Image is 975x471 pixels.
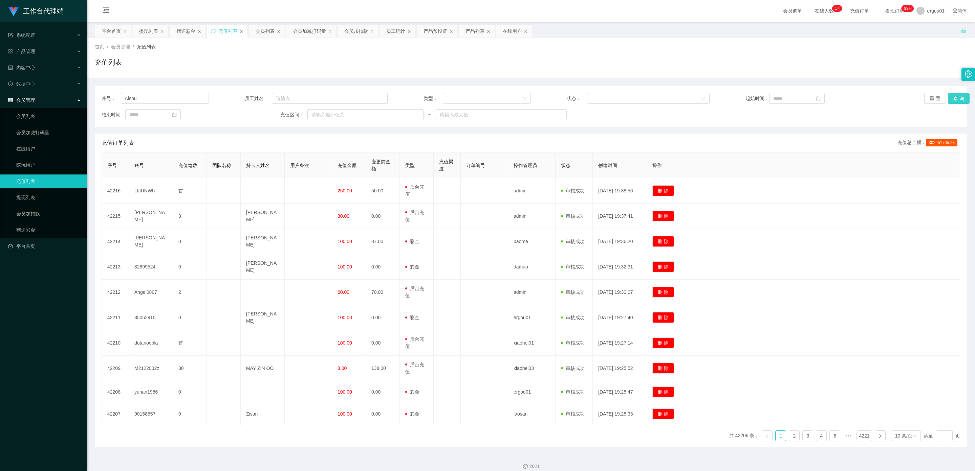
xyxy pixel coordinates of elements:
span: 提现订单 [882,8,908,13]
span: 彩金 [405,239,419,244]
a: 会员列表 [16,110,81,123]
span: 100.00 [338,264,352,269]
span: ~ [424,111,436,118]
td: 2 [173,280,207,305]
td: 70.00 [366,280,400,305]
i: 图标: appstore-o [8,49,13,54]
span: 操作 [652,163,662,168]
i: 图标: close [239,29,243,33]
div: 提现列表 [139,25,158,38]
a: 4221 [857,431,871,441]
button: 删 除 [652,211,674,221]
span: 充值金额 [338,163,356,168]
button: 删 除 [652,337,674,348]
td: xiaohei03 [508,356,556,381]
td: 0.00 [366,305,400,330]
td: laosan [508,403,556,425]
td: 0 [173,403,207,425]
td: 42207 [102,403,129,425]
td: 42209 [102,356,129,381]
sup: 17 [832,5,842,12]
a: 图标: dashboard平台首页 [8,239,81,253]
a: 充值列表 [16,174,81,188]
span: 充值订单列表 [102,139,134,147]
td: yunan1986 [129,381,173,403]
div: 员工统计 [386,25,405,38]
span: 审核成功 [561,340,585,346]
span: 系统配置 [8,32,35,38]
i: 图标: close [328,29,332,33]
span: 首页 [95,44,104,49]
button: 查 询 [948,93,970,104]
td: admin [508,280,556,305]
i: 图标: close [370,29,374,33]
td: 85052910 [129,305,173,330]
td: 0.00 [366,381,400,403]
i: 图标: close [123,29,127,33]
span: 8.00 [338,366,347,371]
span: 会员管理 [111,44,130,49]
span: 序号 [107,163,117,168]
td: [DATE] 19:36:20 [593,229,647,254]
button: 删 除 [652,261,674,272]
td: Angel0807 [129,280,173,305]
span: / [133,44,134,49]
i: 图标: close [277,29,281,33]
span: 持卡人姓名 [246,163,270,168]
i: 图标: right [878,434,882,438]
span: 后台充值 [405,210,424,222]
td: [DATE] 19:27:14 [593,330,647,356]
td: MAY ZIN OO [241,356,285,381]
i: 图标: calendar [172,112,177,117]
td: 138.00 [366,356,400,381]
td: [DATE] 19:37:41 [593,204,647,229]
div: 2021 [92,463,970,470]
i: 图标: form [8,33,13,38]
span: 60.00 [338,289,349,295]
p: 1 [835,5,837,12]
td: [PERSON_NAME] [241,305,285,330]
span: 类型： [424,95,443,102]
i: 图标: close [524,29,528,33]
td: 42208 [102,381,129,403]
span: 彩金 [405,315,419,320]
span: 充值区间： [280,111,307,118]
span: / [107,44,108,49]
span: 审核成功 [561,315,585,320]
li: 5 [829,430,840,441]
span: 充值笔数 [178,163,197,168]
span: 100.00 [338,389,352,395]
span: 起始时间： [745,95,769,102]
td: [PERSON_NAME] [241,204,285,229]
input: 请输入 [121,93,209,104]
i: 图标: down [913,434,917,439]
span: 状态 [561,163,570,168]
input: 请输入 [272,93,388,104]
td: 30 [173,356,207,381]
td: 0 [173,381,207,403]
button: 删 除 [652,287,674,298]
i: 图标: close [197,29,201,33]
span: 100.00 [338,315,352,320]
a: 1 [776,431,786,441]
a: 2 [789,431,799,441]
span: 账号： [102,95,121,102]
div: 会员加减打码量 [293,25,326,38]
i: 图标: close [160,29,164,33]
td: 首 [173,330,207,356]
i: 图标: close [407,29,411,33]
div: 在线用户 [503,25,522,38]
a: 会员加减打码量 [16,126,81,139]
td: admin [508,178,556,204]
span: 100.00 [338,239,352,244]
sup: 975 [901,5,913,12]
span: 会员管理 [8,97,35,103]
td: 0 [173,305,207,330]
div: 充值列表 [218,25,237,38]
td: [PERSON_NAME] [129,229,173,254]
span: 后台充值 [405,336,424,349]
span: 状态： [567,95,587,102]
td: 82899524 [129,254,173,280]
i: 图标: sync [211,29,216,33]
div: 平台首页 [102,25,121,38]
